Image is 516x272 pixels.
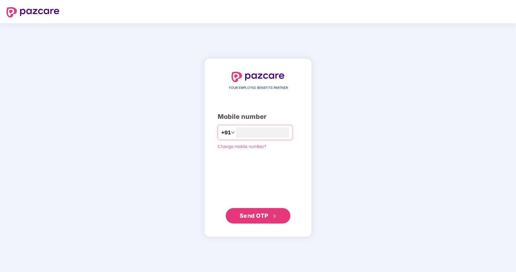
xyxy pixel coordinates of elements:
[229,85,288,90] span: YOUR EMPLOYEE BENEFITS PARTNER
[218,144,266,149] a: Change mobile number?
[226,208,290,224] button: Send OTPdouble-right
[218,112,298,122] div: Mobile number
[6,7,59,17] img: logo
[221,129,231,137] span: +91
[232,72,284,82] img: logo
[231,131,235,134] span: down
[273,214,277,218] span: double-right
[240,212,268,219] span: Send OTP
